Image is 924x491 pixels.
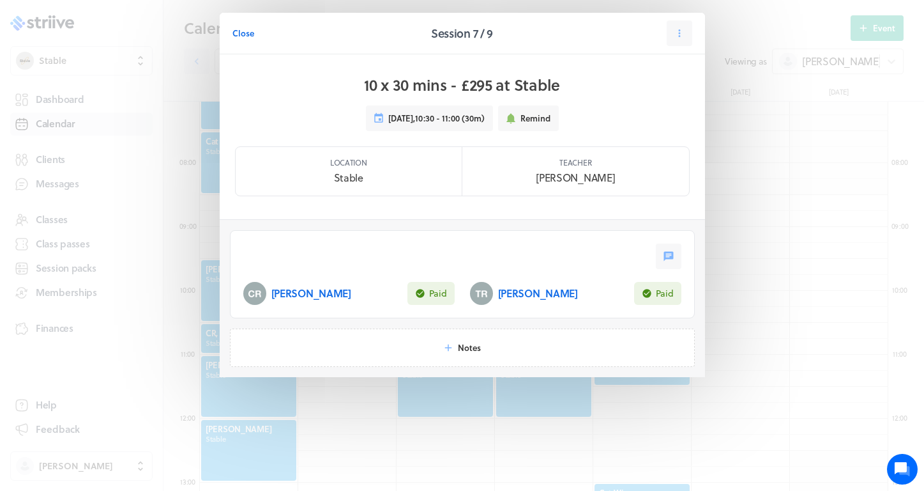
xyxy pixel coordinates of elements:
span: Remind [520,113,550,124]
p: [PERSON_NAME] [271,286,351,301]
span: Notes [458,342,481,354]
iframe: gist-messenger-bubble-iframe [887,454,918,485]
span: Close [232,27,254,39]
p: Teacher [559,157,591,168]
p: Location [330,157,367,168]
input: Search articles [37,220,228,245]
span: New conversation [82,157,153,167]
p: [PERSON_NAME] [536,170,615,185]
img: Chris Reddin [243,282,266,305]
button: Remind [498,105,559,131]
div: Paid [656,287,674,300]
div: Paid [429,287,447,300]
button: New conversation [20,149,236,175]
h2: Session 7 / 9 [431,24,493,42]
p: [PERSON_NAME] [498,286,578,301]
button: Notes [230,329,695,367]
p: Find an answer quickly [17,199,238,214]
button: Close [232,20,254,46]
button: [DATE],10:30 - 11:00 (30m) [366,105,493,131]
h1: 10 x 30 mins - £295 at Stable [364,75,560,95]
p: Stable [334,170,363,185]
h1: Hi [PERSON_NAME] [19,62,236,82]
h2: We're here to help. Ask us anything! [19,85,236,126]
img: Terry Reddin [470,282,493,305]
